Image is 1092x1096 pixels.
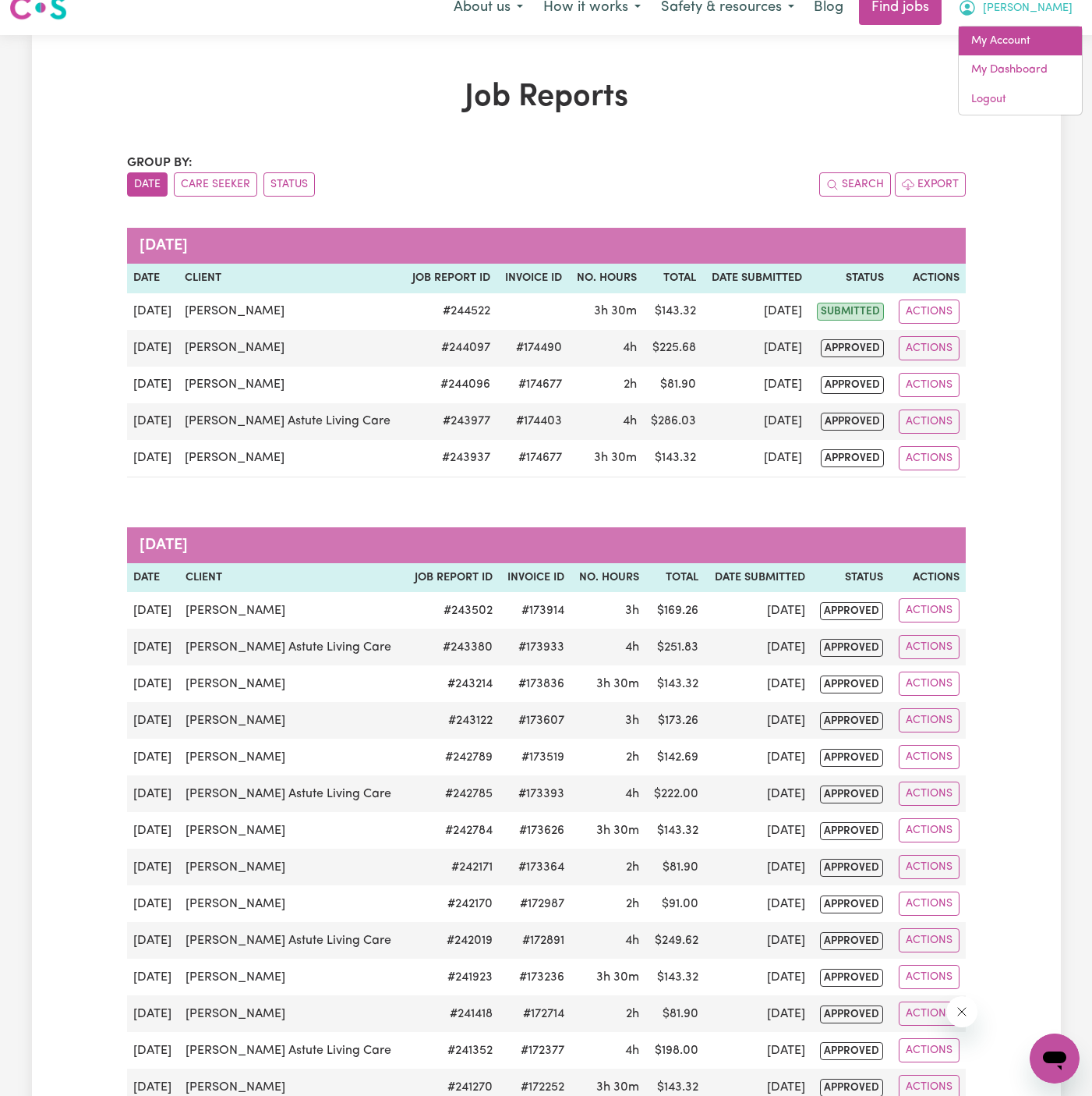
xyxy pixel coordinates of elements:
button: Export [895,172,966,197]
span: approved [820,786,883,803]
td: [DATE] [127,629,179,665]
td: #173626 [499,812,571,849]
td: #172714 [499,995,571,1032]
td: $ 198.00 [645,1032,705,1069]
span: approved [820,602,883,620]
td: $ 225.68 [643,330,702,367]
td: [DATE] [702,293,808,330]
button: Actions [899,598,959,622]
td: [DATE] [705,702,811,739]
button: Actions [899,336,959,360]
a: Logout [959,85,1082,115]
span: 4 hours [625,1045,639,1057]
th: Client [178,264,403,293]
th: Total [645,563,705,593]
td: [PERSON_NAME] [178,293,403,330]
span: approved [821,413,884,431]
td: [DATE] [127,665,179,702]
th: No. Hours [568,264,643,293]
td: $ 169.26 [645,592,705,629]
td: [DATE] [705,592,811,629]
th: Status [808,264,890,293]
td: [DATE] [127,812,179,849]
td: [DATE] [127,775,179,812]
th: No. Hours [571,563,645,593]
td: [DATE] [705,1032,811,1069]
td: # 244097 [404,330,497,367]
td: [DATE] [127,1032,179,1069]
span: approved [820,1006,883,1023]
td: # 242784 [405,812,499,849]
td: $ 143.32 [645,959,705,995]
th: Date [127,264,179,293]
td: [DATE] [127,922,179,959]
td: [PERSON_NAME] Astute Living Care [178,403,403,440]
button: Actions [899,446,959,470]
td: #173519 [499,739,571,775]
button: sort invoices by paid status [263,172,315,197]
td: # 242170 [405,885,499,922]
td: #173836 [499,665,571,702]
th: Client [179,563,405,593]
span: approved [820,639,883,657]
td: [PERSON_NAME] [179,592,405,629]
td: [DATE] [702,440,808,477]
span: 4 hours [625,641,639,654]
td: [DATE] [705,629,811,665]
td: # 241352 [405,1032,499,1069]
td: [PERSON_NAME] [178,330,403,367]
button: Actions [899,892,959,916]
th: Date [127,563,179,593]
td: [DATE] [127,702,179,739]
td: [DATE] [127,959,179,995]
button: sort invoices by care seeker [174,172,257,197]
td: # 242785 [405,775,499,812]
td: [PERSON_NAME] Astute Living Care [179,775,405,812]
td: $ 143.32 [643,440,702,477]
button: Actions [899,745,959,769]
td: [PERSON_NAME] [179,959,405,995]
td: [PERSON_NAME] Astute Living Care [179,1032,405,1069]
td: # 242171 [405,849,499,885]
td: [DATE] [705,922,811,959]
td: [PERSON_NAME] [179,995,405,1032]
button: Actions [899,965,959,989]
span: 2 hours [626,1008,639,1020]
td: [PERSON_NAME] [179,739,405,775]
td: #174677 [497,440,568,477]
span: approved [820,712,883,730]
td: $ 81.90 [645,995,705,1032]
td: # 241418 [405,995,499,1032]
th: Job Report ID [405,563,499,593]
td: #172377 [499,1032,571,1069]
span: 3 hours 30 minutes [596,971,639,984]
button: Actions [899,708,959,732]
td: # 242019 [405,922,499,959]
td: #173914 [499,592,571,629]
td: [PERSON_NAME] Astute Living Care [179,922,405,959]
span: approved [820,822,883,840]
td: $ 143.32 [645,812,705,849]
td: $ 249.62 [645,922,705,959]
th: Job Report ID [404,264,497,293]
td: $ 173.26 [645,702,705,739]
td: [PERSON_NAME] [178,367,403,403]
td: [DATE] [705,739,811,775]
td: $ 222.00 [645,775,705,812]
td: [PERSON_NAME] [179,702,405,739]
caption: [DATE] [127,228,966,264]
td: [DATE] [127,367,179,403]
th: Status [811,563,889,593]
td: # 243122 [405,702,499,739]
span: 3 hours 30 minutes [594,305,637,317]
span: 2 hours [626,898,639,910]
td: # 243502 [405,592,499,629]
th: Date Submitted [705,563,811,593]
td: $ 251.83 [645,629,705,665]
span: approved [820,932,883,950]
td: [DATE] [702,367,808,403]
td: #173933 [499,629,571,665]
span: approved [820,859,883,877]
td: $ 142.69 [645,739,705,775]
td: #174490 [497,330,568,367]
